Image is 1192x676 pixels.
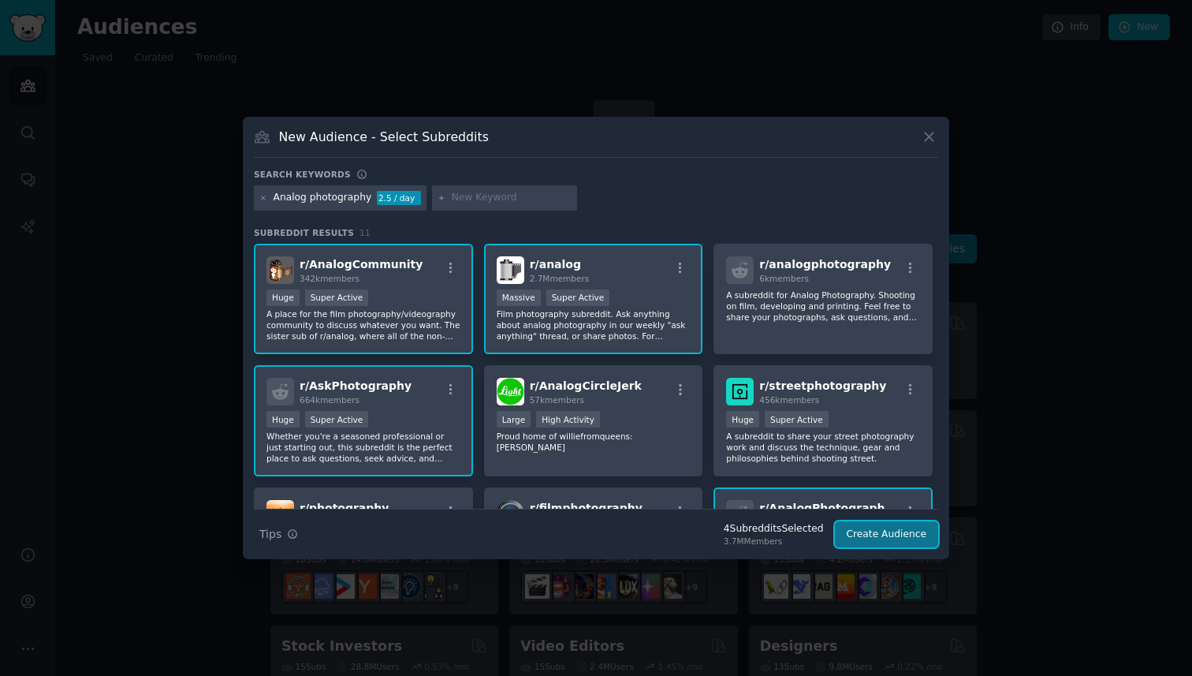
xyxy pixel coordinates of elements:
[266,256,294,284] img: AnalogCommunity
[497,256,524,284] img: analog
[359,228,371,237] span: 11
[279,129,489,145] h3: New Audience - Select Subreddits
[266,308,460,342] p: A place for the film photography/videography community to discuss whatever you want. The sister s...
[726,411,759,428] div: Huge
[452,191,572,205] input: New Keyword
[254,227,354,238] span: Subreddit Results
[300,395,359,405] span: 664k members
[726,431,920,464] p: A subreddit to share your street photography work and discuss the technique, gear and philosophie...
[497,289,541,306] div: Massive
[300,502,389,514] span: r/ photography
[497,308,691,342] p: Film photography subreddit. Ask anything about analog photography in our weekly "ask anything" th...
[530,379,642,392] span: r/ AnalogCircleJerk
[759,274,809,283] span: 6k members
[300,258,423,271] span: r/ AnalogCommunity
[530,274,590,283] span: 2.7M members
[305,289,369,306] div: Super Active
[377,191,421,205] div: 2.5 / day
[254,169,351,180] h3: Search keywords
[536,411,600,428] div: High Activity
[254,521,304,548] button: Tips
[300,379,412,392] span: r/ AskPhotography
[724,536,824,547] div: 3.7M Members
[266,431,460,464] p: Whether you're a seasoned professional or just starting out, this subreddit is the perfect place ...
[497,431,691,453] p: Proud home of williefromqueens: [PERSON_NAME]
[266,500,294,528] img: photography
[259,526,281,543] span: Tips
[305,411,369,428] div: Super Active
[530,258,581,271] span: r/ analog
[274,191,372,205] div: Analog photography
[266,411,300,428] div: Huge
[835,521,939,548] button: Create Audience
[759,395,819,405] span: 456k members
[726,289,920,323] p: A subreddit for Analog Photography. Shooting on film, developing and printing. Feel free to share...
[530,502,643,514] span: r/ filmphotography
[530,395,584,405] span: 57k members
[266,289,300,306] div: Huge
[765,411,829,428] div: Super Active
[300,274,359,283] span: 342k members
[759,258,891,271] span: r/ analogphotography
[497,378,524,405] img: AnalogCircleJerk
[497,411,531,428] div: Large
[759,379,886,392] span: r/ streetphotography
[546,289,610,306] div: Super Active
[726,378,754,405] img: streetphotography
[497,500,524,528] img: filmphotography
[724,522,824,536] div: 4 Subreddit s Selected
[759,502,922,514] span: r/ AnalogPhotographyGear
